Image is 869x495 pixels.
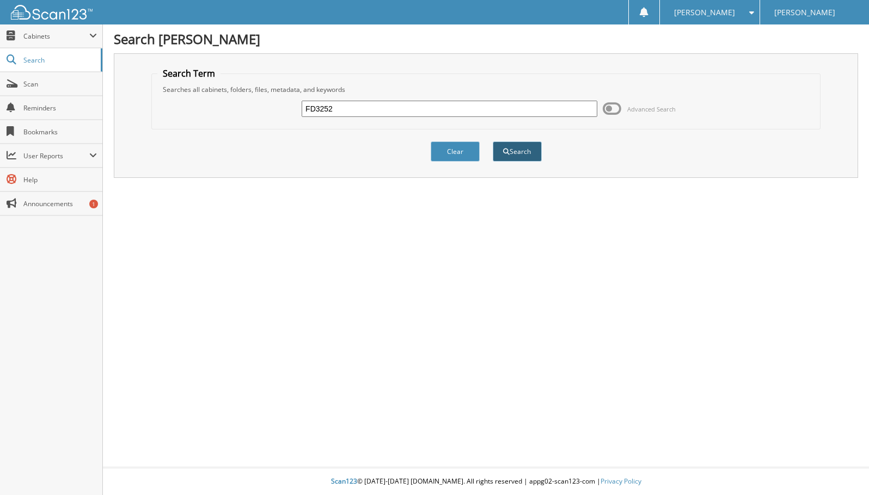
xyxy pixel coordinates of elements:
span: Advanced Search [627,105,676,113]
span: Scan123 [331,477,357,486]
div: Searches all cabinets, folders, files, metadata, and keywords [157,85,814,94]
span: User Reports [23,151,89,160]
button: Search [493,141,542,162]
span: Scan [23,79,97,89]
span: [PERSON_NAME] [674,9,735,16]
span: Help [23,175,97,184]
div: 1 [89,200,98,208]
span: Cabinets [23,32,89,41]
span: Announcements [23,199,97,208]
div: © [DATE]-[DATE] [DOMAIN_NAME]. All rights reserved | appg02-scan123-com | [103,468,869,495]
span: [PERSON_NAME] [774,9,835,16]
span: Reminders [23,103,97,113]
button: Clear [431,141,480,162]
img: scan123-logo-white.svg [11,5,93,20]
span: Bookmarks [23,127,97,137]
h1: Search [PERSON_NAME] [114,30,858,48]
legend: Search Term [157,67,221,79]
a: Privacy Policy [601,477,641,486]
iframe: Chat Widget [815,443,869,495]
span: Search [23,55,95,65]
